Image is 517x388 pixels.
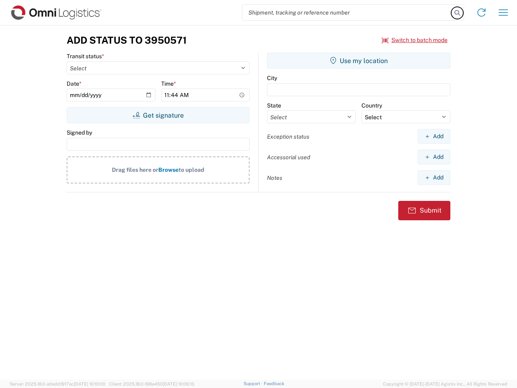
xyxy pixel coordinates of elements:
[10,382,105,386] span: Server: 2025.18.0-a0edd1917ac
[67,80,82,87] label: Date
[267,174,282,181] label: Notes
[112,167,158,173] span: Drag files here or
[382,34,448,47] button: Switch to batch mode
[267,74,277,82] label: City
[398,201,450,220] button: Submit
[67,53,104,60] label: Transit status
[67,129,92,136] label: Signed by
[244,381,264,386] a: Support
[361,102,382,109] label: Country
[383,380,507,388] span: Copyright © [DATE]-[DATE] Agistix Inc., All Rights Reserved
[109,382,194,386] span: Client: 2025.18.0-198a450
[242,5,452,20] input: Shipment, tracking or reference number
[161,80,176,87] label: Time
[264,381,284,386] a: Feedback
[163,382,194,386] span: [DATE] 10:06:13
[74,382,105,386] span: [DATE] 10:10:00
[418,129,450,144] button: Add
[179,167,204,173] span: to upload
[267,53,450,69] button: Use my location
[158,167,179,173] span: Browse
[267,133,309,140] label: Exception status
[418,170,450,185] button: Add
[67,34,187,46] h3: Add Status to 3950571
[418,150,450,164] button: Add
[267,102,281,109] label: State
[67,107,250,123] button: Get signature
[267,154,310,161] label: Accessorial used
